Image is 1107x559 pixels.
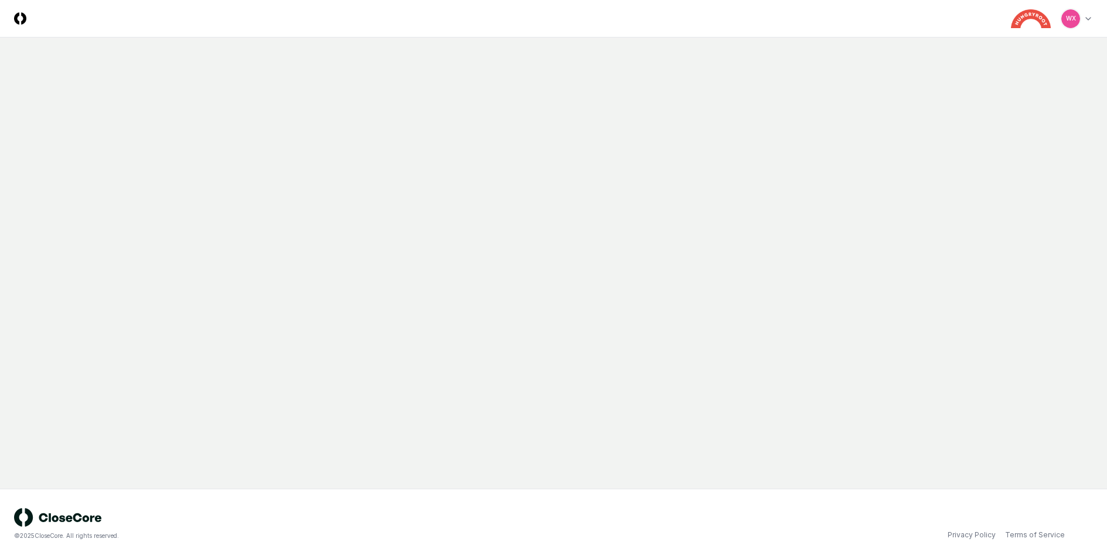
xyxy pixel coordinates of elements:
img: Logo [14,12,26,25]
span: WX [1066,14,1076,23]
a: Terms of Service [1005,530,1065,540]
button: WX [1060,8,1081,29]
img: logo [14,508,102,527]
div: © 2025 CloseCore. All rights reserved. [14,531,553,540]
img: Hungryroot logo [1011,9,1051,28]
a: Privacy Policy [948,530,996,540]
